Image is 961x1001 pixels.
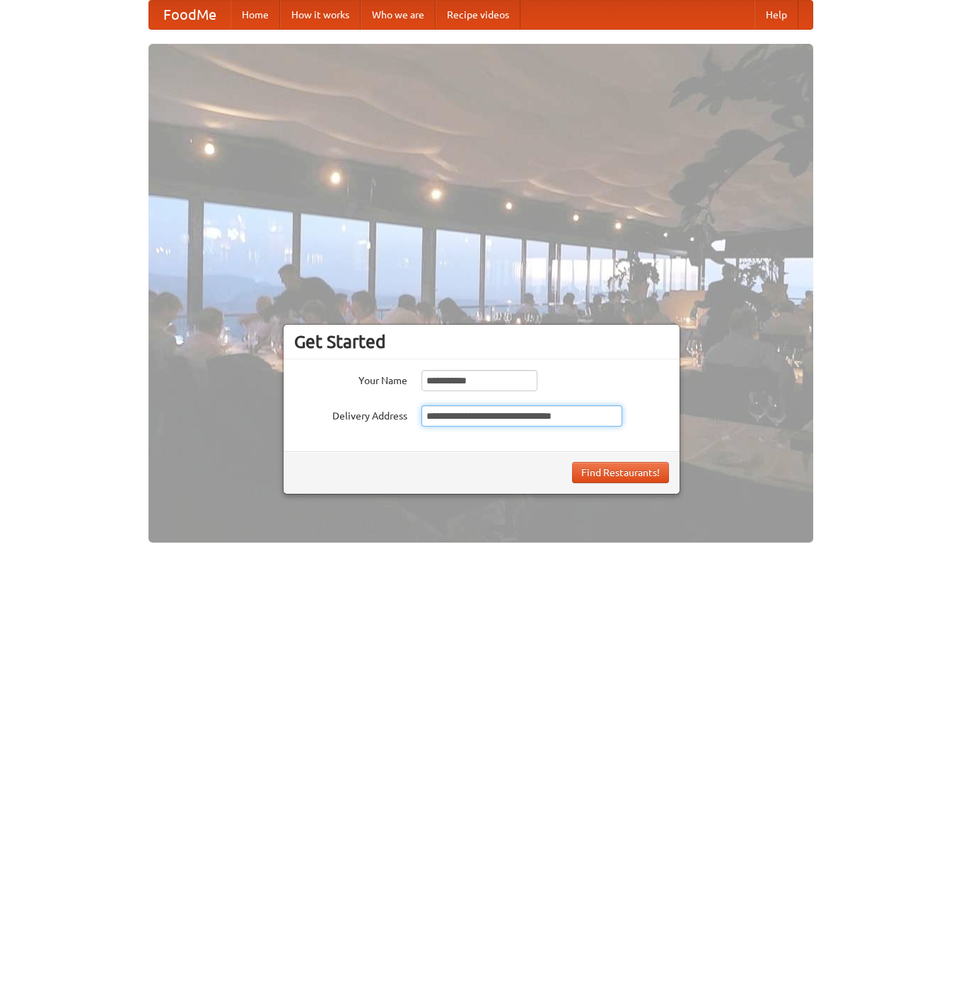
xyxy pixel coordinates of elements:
button: Find Restaurants! [572,462,669,483]
a: How it works [280,1,361,29]
a: Help [755,1,798,29]
label: Delivery Address [294,405,407,423]
h3: Get Started [294,331,669,352]
label: Your Name [294,370,407,388]
a: Recipe videos [436,1,520,29]
a: FoodMe [149,1,231,29]
a: Who we are [361,1,436,29]
a: Home [231,1,280,29]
